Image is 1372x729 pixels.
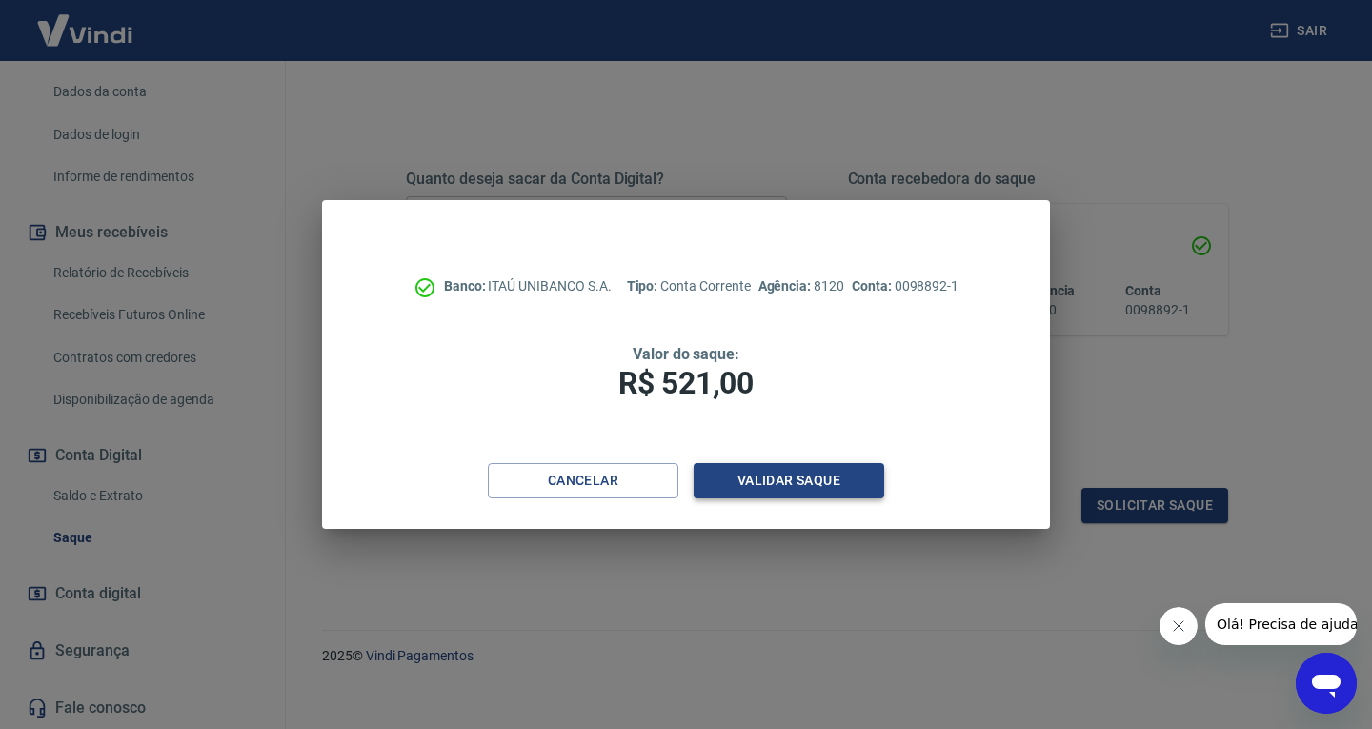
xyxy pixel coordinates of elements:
span: Olá! Precisa de ajuda? [11,13,160,29]
iframe: Mensagem da empresa [1205,603,1357,645]
span: Banco: [444,278,489,294]
button: Cancelar [488,463,678,498]
span: Agência: [758,278,815,294]
button: Validar saque [694,463,884,498]
span: Tipo: [627,278,661,294]
p: ITAÚ UNIBANCO S.A. [444,276,612,296]
span: Conta: [852,278,895,294]
p: 0098892-1 [852,276,958,296]
iframe: Fechar mensagem [1160,607,1198,645]
span: R$ 521,00 [618,365,754,401]
span: Valor do saque: [633,345,739,363]
p: 8120 [758,276,844,296]
iframe: Botão para abrir a janela de mensagens [1296,653,1357,714]
p: Conta Corrente [627,276,751,296]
